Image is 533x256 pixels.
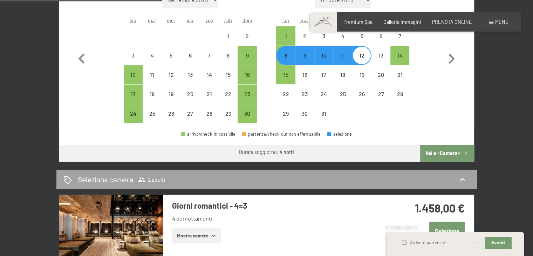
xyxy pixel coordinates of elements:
[238,65,257,84] div: Sun Nov 16 2025
[334,72,351,89] div: 18
[432,19,472,25] a: PRENOTA ONLINE
[333,46,352,65] div: arrivo/check-in non effettuabile
[276,104,295,123] div: arrivo/check-in non effettuabile
[143,91,161,109] div: 18
[352,26,371,45] div: Fri Dec 05 2025
[238,91,256,109] div: 23
[276,46,295,65] div: arrivo/check-in possibile
[314,46,333,65] div: arrivo/check-in non effettuabile
[238,85,257,103] div: arrivo/check-in possibile
[143,85,162,103] div: arrivo/check-in non effettuabile
[200,85,219,103] div: Fri Nov 21 2025
[352,65,371,84] div: Fri Dec 19 2025
[295,65,314,84] div: arrivo/check-in non effettuabile
[238,46,257,65] div: arrivo/check-in possibile
[200,72,218,89] div: 14
[353,53,370,70] div: 12
[219,111,237,128] div: 29
[124,53,142,70] div: 3
[390,26,409,45] div: arrivo/check-in non effettuabile
[200,46,219,65] div: Fri Nov 07 2025
[383,19,421,25] a: Galleria immagini
[372,53,390,70] div: 13
[296,111,314,128] div: 30
[295,46,314,65] div: arrivo/check-in non effettuabile
[238,46,257,65] div: Sun Nov 09 2025
[182,91,199,109] div: 20
[282,17,289,23] abbr: lunedì
[143,46,162,65] div: Tue Nov 04 2025
[315,111,333,128] div: 31
[172,215,381,222] li: 4 pernottamenti
[143,111,161,128] div: 25
[415,201,465,215] strong: 1.458,00 €
[124,65,143,84] div: arrivo/check-in possibile
[162,104,180,123] div: Wed Nov 26 2025
[371,65,390,84] div: arrivo/check-in non effettuabile
[219,53,237,70] div: 8
[238,53,256,70] div: 9
[200,85,219,103] div: arrivo/check-in non effettuabile
[371,65,390,84] div: Sat Dec 20 2025
[182,72,199,89] div: 13
[353,91,370,109] div: 26
[162,53,180,70] div: 5
[162,85,180,103] div: Wed Nov 19 2025
[391,91,409,109] div: 28
[124,85,143,103] div: Mon Nov 17 2025
[333,26,352,45] div: arrivo/check-in non effettuabile
[162,46,180,65] div: Wed Nov 05 2025
[124,72,142,89] div: 10
[485,237,512,249] button: Avanti
[124,111,142,128] div: 24
[238,85,257,103] div: Sun Nov 23 2025
[420,145,474,162] button: Vai a «Camera»
[314,26,333,45] div: arrivo/check-in non effettuabile
[295,85,314,103] div: Tue Dec 23 2025
[333,65,352,84] div: arrivo/check-in non effettuabile
[219,46,238,65] div: Sat Nov 08 2025
[371,26,390,45] div: arrivo/check-in non effettuabile
[276,65,295,84] div: Mon Dec 15 2025
[238,111,256,128] div: 30
[78,174,134,184] h2: Seleziona camera
[167,17,175,23] abbr: mercoledì
[314,104,333,123] div: Wed Dec 31 2025
[314,65,333,84] div: Wed Dec 17 2025
[200,53,218,70] div: 7
[219,91,237,109] div: 22
[224,17,232,23] abbr: sabato
[143,53,161,70] div: 4
[162,65,180,84] div: arrivo/check-in non effettuabile
[276,26,295,45] div: arrivo/check-in possibile
[143,65,162,84] div: arrivo/check-in non effettuabile
[276,85,295,103] div: arrivo/check-in non effettuabile
[387,225,417,230] span: Richiesta express
[390,26,409,45] div: Sun Dec 07 2025
[352,26,371,45] div: arrivo/check-in non effettuabile
[429,222,465,240] button: Seleziona
[371,85,390,103] div: Sat Dec 27 2025
[162,65,180,84] div: Wed Nov 12 2025
[172,228,221,243] button: Mostra camere
[495,19,508,25] span: Menu
[343,19,373,25] span: Premium Spa
[390,65,409,84] div: Sun Dec 21 2025
[219,72,237,89] div: 15
[295,104,314,123] div: arrivo/check-in non effettuabile
[276,104,295,123] div: Mon Dec 29 2025
[296,53,314,70] div: 9
[238,104,257,123] div: Sun Nov 30 2025
[181,46,200,65] div: arrivo/check-in non effettuabile
[353,72,370,89] div: 19
[124,46,143,65] div: Mon Nov 03 2025
[296,91,314,109] div: 23
[277,33,294,51] div: 1
[276,85,295,103] div: Mon Dec 22 2025
[200,111,218,128] div: 28
[296,72,314,89] div: 16
[172,200,381,211] h3: Giorni romantici - 4=3
[334,33,351,51] div: 4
